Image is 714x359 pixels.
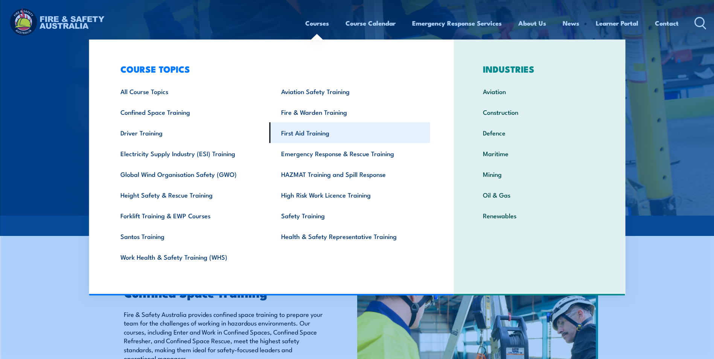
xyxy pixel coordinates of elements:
[109,246,269,267] a: Work Health & Safety Training (WHS)
[471,102,608,122] a: Construction
[305,13,329,33] a: Courses
[109,102,269,122] a: Confined Space Training
[109,226,269,246] a: Santos Training
[109,81,269,102] a: All Course Topics
[471,184,608,205] a: Oil & Gas
[124,287,323,298] h2: Confined Space Training
[269,205,430,226] a: Safety Training
[563,13,579,33] a: News
[269,164,430,184] a: HAZMAT Training and Spill Response
[346,13,396,33] a: Course Calendar
[471,143,608,164] a: Maritime
[471,81,608,102] a: Aviation
[269,122,430,143] a: First Aid Training
[412,13,502,33] a: Emergency Response Services
[269,184,430,205] a: High Risk Work Licence Training
[518,13,546,33] a: About Us
[109,122,269,143] a: Driver Training
[269,143,430,164] a: Emergency Response & Rescue Training
[269,81,430,102] a: Aviation Safety Training
[596,13,638,33] a: Learner Portal
[471,205,608,226] a: Renewables
[269,226,430,246] a: Health & Safety Representative Training
[471,164,608,184] a: Mining
[471,122,608,143] a: Defence
[269,102,430,122] a: Fire & Warden Training
[471,64,608,74] h3: INDUSTRIES
[109,205,269,226] a: Forklift Training & EWP Courses
[109,164,269,184] a: Global Wind Organisation Safety (GWO)
[109,64,430,74] h3: COURSE TOPICS
[109,143,269,164] a: Electricity Supply Industry (ESI) Training
[655,13,679,33] a: Contact
[109,184,269,205] a: Height Safety & Rescue Training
